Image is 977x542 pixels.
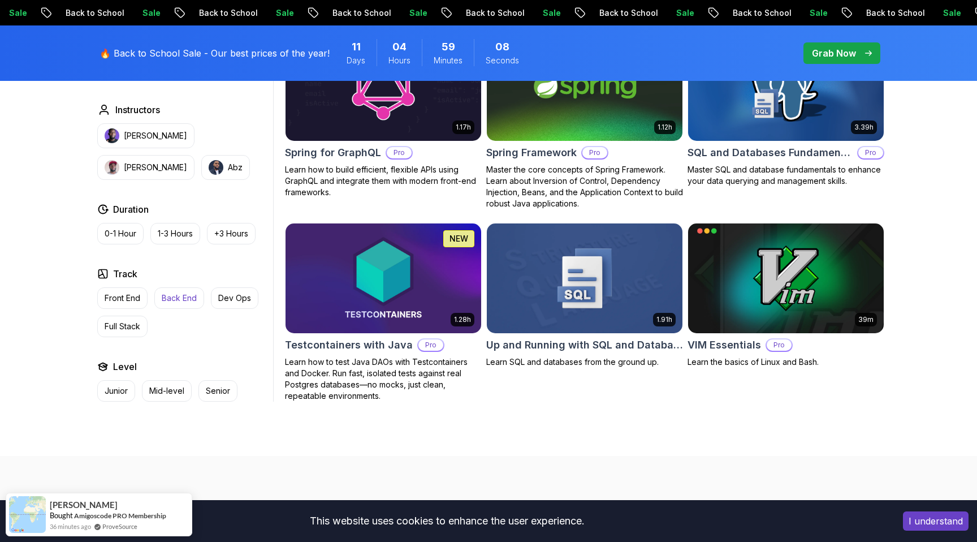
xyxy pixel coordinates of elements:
p: Pro [767,339,792,351]
p: Master SQL and database fundamentals to enhance your data querying and management skills. [688,164,884,187]
p: Junior [105,385,128,397]
p: 🔥 Back to School Sale - Our best prices of the year! [100,46,330,60]
span: Seconds [486,55,519,66]
p: 1.28h [454,315,471,324]
button: Accept cookies [903,511,969,531]
p: Front End [105,292,140,304]
p: Back to School [852,7,929,19]
p: Pro [858,147,883,158]
img: Testcontainers with Java card [286,223,481,333]
p: 1.91h [656,315,672,324]
p: Sale [395,7,431,19]
img: instructor img [105,160,119,175]
img: instructor img [105,128,119,143]
p: [PERSON_NAME] [124,130,187,141]
p: Learn SQL and databases from the ground up. [486,356,683,368]
p: Learn how to build efficient, flexible APIs using GraphQL and integrate them with modern front-en... [285,164,482,198]
p: Mid-level [149,385,184,397]
span: 59 Minutes [442,39,455,55]
p: Back End [162,292,197,304]
p: Back to School [585,7,662,19]
p: Sale [262,7,298,19]
p: Back to School [318,7,395,19]
button: Front End [97,287,148,309]
p: 3.39h [854,123,874,132]
span: Hours [388,55,410,66]
p: [PERSON_NAME] [124,162,187,173]
button: Full Stack [97,316,148,337]
button: instructor img[PERSON_NAME] [97,123,194,148]
p: NEW [449,233,468,244]
button: instructor img[PERSON_NAME] [97,155,194,180]
p: Sale [529,7,565,19]
a: Up and Running with SQL and Databases card1.91hUp and Running with SQL and DatabasesLearn SQL and... [486,223,683,368]
a: Spring for GraphQL card1.17hSpring for GraphQLProLearn how to build efficient, flexible APIs usin... [285,31,482,199]
h2: Spring for GraphQL [285,145,381,161]
p: Grab Now [812,46,856,60]
a: Amigoscode PRO Membership [74,511,166,520]
p: Sale [929,7,965,19]
img: Up and Running with SQL and Databases card [487,223,682,333]
p: 0-1 Hour [105,228,136,239]
span: 8 Seconds [495,39,509,55]
span: Minutes [434,55,462,66]
button: Senior [198,380,237,402]
span: 36 minutes ago [50,522,91,531]
p: +3 Hours [214,228,248,239]
p: Back to School [719,7,796,19]
p: Sale [662,7,698,19]
p: Sale [796,7,832,19]
p: 1.17h [456,123,471,132]
p: Dev Ops [218,292,251,304]
h2: Duration [113,203,149,216]
span: Bought [50,511,73,520]
p: Senior [206,385,230,397]
h2: VIM Essentials [688,337,761,353]
p: Pro [387,147,412,158]
span: [PERSON_NAME] [50,500,118,510]
button: 1-3 Hours [150,223,200,244]
button: Mid-level [142,380,192,402]
a: SQL and Databases Fundamentals card3.39hSQL and Databases FundamentalsProMaster SQL and database ... [688,31,884,187]
span: Days [347,55,365,66]
a: VIM Essentials card39mVIM EssentialsProLearn the basics of Linux and Bash. [688,223,884,368]
h2: SQL and Databases Fundamentals [688,145,853,161]
button: instructor imgAbz [201,155,250,180]
img: Spring for GraphQL card [286,32,481,141]
h2: Track [113,267,137,281]
span: 11 Days [352,39,361,55]
p: Learn how to test Java DAOs with Testcontainers and Docker. Run fast, isolated tests against real... [285,356,482,402]
div: This website uses cookies to enhance the user experience. [8,509,886,534]
p: Master the core concepts of Spring Framework. Learn about Inversion of Control, Dependency Inject... [486,164,683,209]
h2: Testcontainers with Java [285,337,413,353]
p: Pro [582,147,607,158]
h2: Instructors [115,103,160,117]
button: Back End [154,287,204,309]
p: Learn the basics of Linux and Bash. [688,356,884,368]
h2: Up and Running with SQL and Databases [486,337,683,353]
p: 39m [858,315,874,324]
p: 1-3 Hours [158,228,193,239]
p: Back to School [185,7,262,19]
p: Pro [418,339,443,351]
p: Back to School [51,7,128,19]
img: Spring Framework card [487,32,682,141]
h2: Spring Framework [486,145,577,161]
button: Junior [97,380,135,402]
p: Abz [228,162,243,173]
img: SQL and Databases Fundamentals card [688,32,884,141]
img: provesource social proof notification image [9,496,46,533]
a: ProveSource [102,522,137,531]
button: Dev Ops [211,287,258,309]
button: 0-1 Hour [97,223,144,244]
img: instructor img [209,160,223,175]
p: Back to School [452,7,529,19]
a: Spring Framework card1.12hSpring FrameworkProMaster the core concepts of Spring Framework. Learn ... [486,31,683,210]
h2: Level [113,360,137,373]
p: Sale [128,7,165,19]
img: VIM Essentials card [688,223,884,333]
a: Testcontainers with Java card1.28hNEWTestcontainers with JavaProLearn how to test Java DAOs with ... [285,223,482,402]
p: 1.12h [658,123,672,132]
button: +3 Hours [207,223,256,244]
p: Full Stack [105,321,140,332]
